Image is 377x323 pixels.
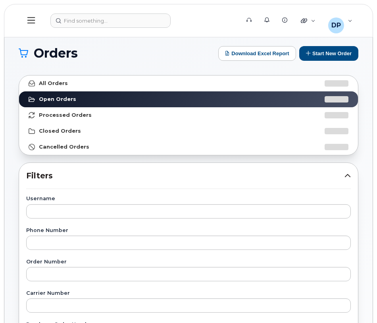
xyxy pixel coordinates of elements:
[19,107,358,123] a: Processed Orders
[299,46,358,61] button: Start New Order
[26,228,351,233] label: Phone Number
[39,128,81,134] strong: Closed Orders
[39,80,68,87] strong: All Orders
[218,46,296,61] button: Download Excel Report
[34,47,78,59] span: Orders
[19,75,358,91] a: All Orders
[39,112,92,118] strong: Processed Orders
[19,91,358,107] a: Open Orders
[26,291,351,296] label: Carrier Number
[26,259,351,265] label: Order Number
[26,196,351,201] label: Username
[19,139,358,155] a: Cancelled Orders
[39,96,76,103] strong: Open Orders
[19,123,358,139] a: Closed Orders
[26,170,344,182] span: Filters
[39,144,89,150] strong: Cancelled Orders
